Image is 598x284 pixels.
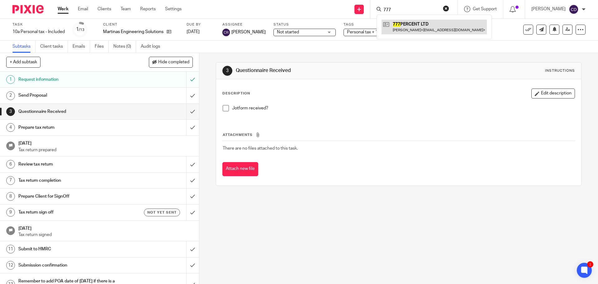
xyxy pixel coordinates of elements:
[587,261,593,267] div: 1
[95,41,109,53] a: Files
[140,6,156,12] a: Reports
[73,41,90,53] a: Emails
[273,22,336,27] label: Status
[165,6,182,12] a: Settings
[344,22,406,27] label: Tags
[569,4,579,14] img: svg%3E
[149,57,193,67] button: Hide completed
[18,123,126,132] h1: Prepare tax return
[18,91,126,100] h1: Send Proposal
[18,261,126,270] h1: Submission confirmation
[222,29,230,36] img: svg%3E
[6,91,15,100] div: 2
[545,68,575,73] div: Instructions
[443,5,449,12] button: Clear
[473,7,497,11] span: Get Support
[103,22,179,27] label: Client
[18,107,126,116] h1: Questionnaire Received
[6,160,15,169] div: 6
[12,22,65,27] label: Task
[222,22,266,27] label: Assignee
[18,208,126,217] h1: Tax return sign off
[6,123,15,132] div: 4
[531,6,566,12] p: [PERSON_NAME]
[18,192,126,201] h1: Prepare Client for SignOff
[231,29,266,35] span: [PERSON_NAME]
[12,29,65,35] div: 10a Personal tax - Included
[223,146,298,151] span: There are no files attached to this task.
[78,6,88,12] a: Email
[121,6,131,12] a: Team
[12,5,44,13] img: Pixie
[18,224,193,232] h1: [DATE]
[6,57,40,67] button: + Add subtask
[6,176,15,185] div: 7
[6,261,15,270] div: 12
[232,105,574,111] p: Jotform received?
[18,139,193,147] h1: [DATE]
[6,245,15,253] div: 11
[187,30,200,34] span: [DATE]
[141,41,165,53] a: Audit logs
[158,60,189,65] span: Hide completed
[18,176,126,185] h1: Tax return completion
[6,192,15,201] div: 8
[223,133,253,137] span: Attachments
[79,28,84,31] small: /13
[383,7,439,13] input: Search
[40,41,68,53] a: Client tasks
[531,89,575,99] button: Edit description
[18,147,193,153] p: Tax return prepared
[18,232,193,238] p: Tax return signed
[277,30,299,34] span: Not started
[12,41,36,53] a: Subtasks
[147,210,177,215] span: Not yet sent
[18,75,126,84] h1: Request information
[236,67,412,74] h1: Questionnaire Received
[187,22,215,27] label: Due by
[76,26,84,33] div: 1
[97,6,111,12] a: Clients
[103,29,164,35] p: Martinas Engineering Solutions Ltd
[18,160,126,169] h1: Review tax return
[222,66,232,76] div: 3
[222,91,250,96] p: Description
[222,162,258,176] button: Attach new file
[6,208,15,217] div: 9
[18,244,126,254] h1: Submit to HMRC
[113,41,136,53] a: Notes (0)
[58,6,69,12] a: Work
[347,30,378,34] span: Personal tax + 1
[6,107,15,116] div: 3
[6,75,15,84] div: 1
